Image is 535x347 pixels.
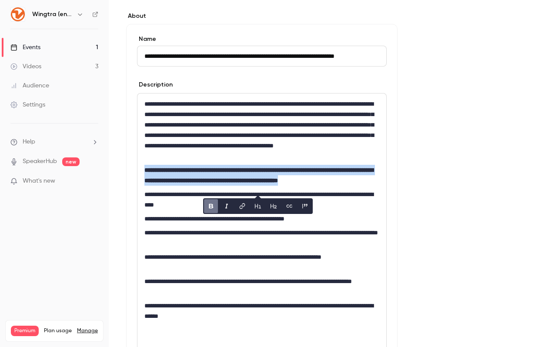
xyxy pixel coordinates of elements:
button: blockquote [298,199,312,213]
h6: Wingtra (english) [32,10,73,19]
button: italic [220,199,234,213]
div: Settings [10,100,45,109]
div: Videos [10,62,41,71]
button: link [235,199,249,213]
span: Help [23,137,35,147]
span: Plan usage [44,327,72,334]
label: About [126,12,398,20]
div: Events [10,43,40,52]
span: Premium [11,326,39,336]
div: Audience [10,81,49,90]
span: new [62,157,80,166]
label: Description [137,80,173,89]
label: Name [137,35,387,43]
span: What's new [23,177,55,186]
img: Wingtra (english) [11,7,25,21]
a: Manage [77,327,98,334]
a: SpeakerHub [23,157,57,166]
button: bold [204,199,218,213]
li: help-dropdown-opener [10,137,98,147]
